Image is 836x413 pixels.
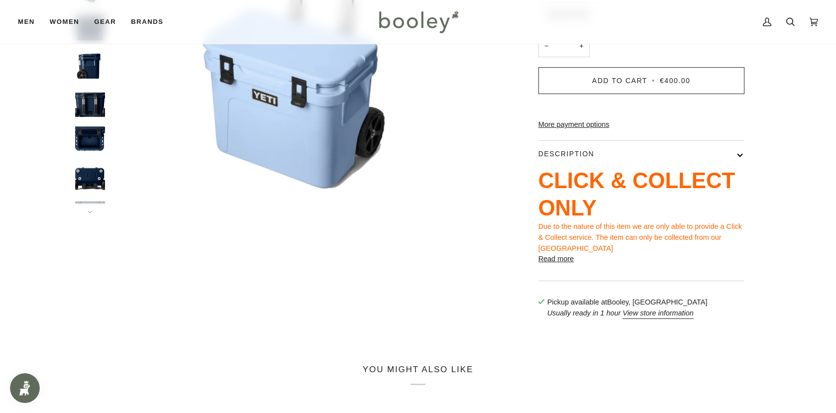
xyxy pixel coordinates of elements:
iframe: Button to open loyalty program pop-up [10,373,40,403]
span: CLICK & COLLECT ONLY [538,168,735,220]
p: Usually ready in 1 hour [547,308,708,319]
img: Booley [375,7,462,36]
span: Women [50,17,79,27]
button: Add to Cart • €400.00 [538,67,744,94]
p: Pickup available at [547,297,708,308]
span: Men [18,17,35,27]
span: Gear [94,17,116,27]
h2: You might also like [75,364,761,385]
span: €400.00 [660,77,690,85]
button: − [538,35,554,58]
strong: Booley, [GEOGRAPHIC_DATA] [607,298,707,306]
button: Description [538,141,744,167]
img: Yeti Roadie 32L Wheeled Cooler Navy - Booley Galway [75,87,105,117]
img: Yeti Roadie 32L Wheeled Cooler Navy - Booley Galway [75,49,105,79]
a: More payment options [538,119,744,130]
span: Due to the nature of this item we are only able to provide a Click & Collect service. The item ca... [538,222,742,252]
span: • [650,77,657,85]
img: Yeti Roadie 32L Wheeled Cooler Navy - Booley Galway [75,125,105,155]
input: Quantity [538,35,590,58]
button: View store information [623,308,694,319]
button: + [573,35,589,58]
span: Brands [131,17,163,27]
span: Add to Cart [592,77,647,85]
button: Read more [538,254,574,265]
img: Yeti Roadie 32L Wheeled Cooler Navy - Booley Galway [75,163,105,193]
